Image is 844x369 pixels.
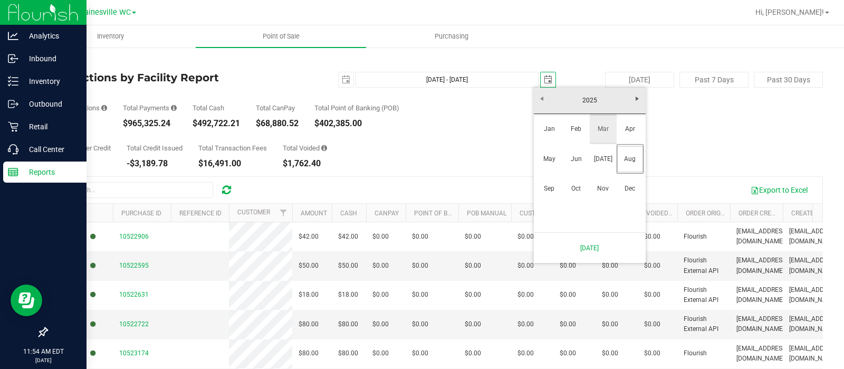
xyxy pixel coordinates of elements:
span: [EMAIL_ADDRESS][DOMAIN_NAME] [736,226,788,247]
span: $0.00 [517,319,534,329]
span: [EMAIL_ADDRESS][DOMAIN_NAME] [736,285,788,305]
a: Mar [590,116,617,143]
i: Sum of all voided payment transaction amounts, excluding tips and transaction fees. [321,145,327,152]
div: Total CanPay [256,105,299,111]
span: $0.00 [465,348,481,358]
a: Inventory [25,25,196,48]
p: 11:54 AM EDT [5,347,82,356]
div: $1,762.40 [283,159,327,168]
div: Total Point of Banking (POB) [314,105,399,111]
a: [DATE] [590,146,617,173]
button: Export to Excel [744,181,814,199]
span: [EMAIL_ADDRESS][DOMAIN_NAME] [736,314,788,334]
span: $0.00 [412,290,428,300]
div: Total Transaction Fees [198,145,267,152]
a: Customer [237,209,270,216]
span: $0.00 [560,319,576,329]
button: [DATE] [605,72,674,88]
span: 10522631 [119,291,149,298]
a: CanPay [375,210,399,217]
a: Cust Credit [520,210,558,217]
span: $0.00 [412,319,428,329]
span: 10522595 [119,262,149,269]
button: Past 7 Days [679,72,749,88]
span: Flourish [684,348,707,358]
span: $80.00 [299,319,319,329]
div: $68,880.52 [256,119,299,128]
span: Flourish [684,232,707,242]
span: $0.00 [517,290,534,300]
a: Voided Payment [646,210,698,217]
span: Hi, [PERSON_NAME]! [755,8,824,16]
span: Point of Sale [248,32,314,41]
span: Flourish External API [684,314,724,334]
a: Order Created By [738,210,795,217]
a: 2025 [533,92,647,109]
span: $0.00 [517,261,534,271]
span: $0.00 [372,319,389,329]
span: Purchasing [420,32,483,41]
div: Total Voided [283,145,327,152]
span: $0.00 [372,348,389,358]
span: $18.00 [299,290,319,300]
a: Purchasing [366,25,536,48]
a: Oct [563,175,590,202]
div: $492,722.21 [193,119,240,128]
span: 10522906 [119,233,149,240]
p: Call Center [18,143,82,156]
span: $80.00 [338,348,358,358]
span: $0.00 [644,319,660,329]
i: Sum of all successful, non-voided payment transaction amounts, excluding tips and transaction fees. [171,105,177,111]
a: Reference ID [179,210,222,217]
span: $0.00 [602,290,618,300]
span: $0.00 [644,261,660,271]
span: Flourish External API [684,285,724,305]
a: Apr [617,116,644,143]
span: $0.00 [644,348,660,358]
inline-svg: Analytics [8,31,18,41]
a: Point of Banking (POB) [414,210,489,217]
a: Filter [275,204,292,222]
a: [DATE] [540,237,640,259]
a: Order Origin [686,210,727,217]
span: $0.00 [372,232,389,242]
span: [EMAIL_ADDRESS][DOMAIN_NAME] [736,344,788,364]
span: $0.00 [644,232,660,242]
span: $80.00 [299,348,319,358]
p: Outbound [18,98,82,110]
span: $42.00 [338,232,358,242]
div: Total Payments [123,105,177,111]
a: Cash [340,210,357,217]
span: $0.00 [465,319,481,329]
span: $0.00 [465,261,481,271]
span: $0.00 [560,261,576,271]
span: $18.00 [338,290,358,300]
p: Inventory [18,75,82,88]
inline-svg: Inventory [8,76,18,87]
a: Feb [563,116,590,143]
span: $0.00 [465,232,481,242]
inline-svg: Retail [8,121,18,132]
span: $0.00 [560,290,576,300]
p: Analytics [18,30,82,42]
inline-svg: Outbound [8,99,18,109]
a: Jan [536,116,563,143]
span: $0.00 [602,348,618,358]
div: Total Credit Issued [127,145,183,152]
div: $965,325.24 [123,119,177,128]
span: $0.00 [602,261,618,271]
h4: Transactions by Facility Report [46,72,305,83]
span: [EMAIL_ADDRESS][DOMAIN_NAME] [789,226,840,247]
span: $0.00 [372,261,389,271]
span: $0.00 [644,290,660,300]
span: $0.00 [602,319,618,329]
span: $50.00 [299,261,319,271]
a: Purchase ID [121,210,161,217]
a: Jun [563,146,590,173]
button: Past 30 Days [754,72,823,88]
a: Sep [536,175,563,202]
a: May [536,146,563,173]
div: Total Cash [193,105,240,111]
span: $0.00 [412,261,428,271]
span: $0.00 [560,348,576,358]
